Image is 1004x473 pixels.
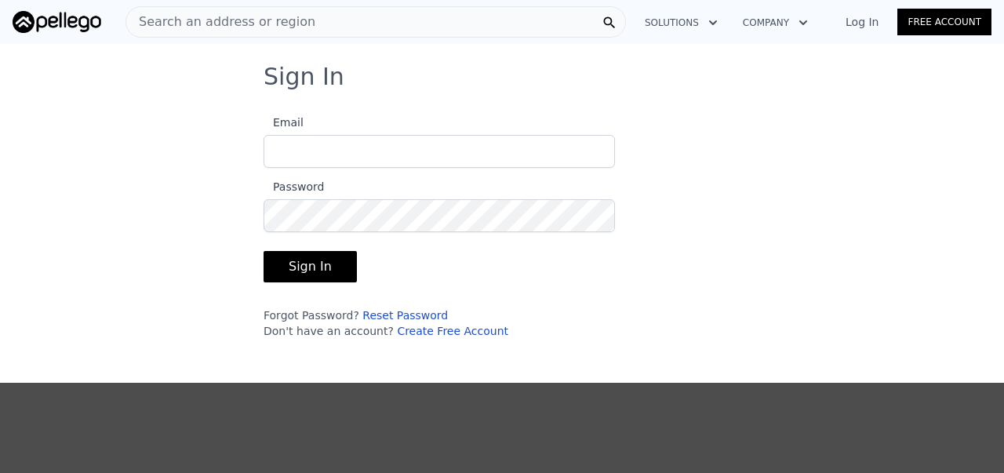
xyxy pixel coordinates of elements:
[397,325,508,337] a: Create Free Account
[632,9,730,37] button: Solutions
[264,180,324,193] span: Password
[264,63,740,91] h3: Sign In
[827,14,897,30] a: Log In
[730,9,820,37] button: Company
[362,309,448,322] a: Reset Password
[13,11,101,33] img: Pellego
[897,9,991,35] a: Free Account
[264,307,615,339] div: Forgot Password? Don't have an account?
[264,199,615,232] input: Password
[264,116,304,129] span: Email
[126,13,315,31] span: Search an address or region
[264,251,357,282] button: Sign In
[264,135,615,168] input: Email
